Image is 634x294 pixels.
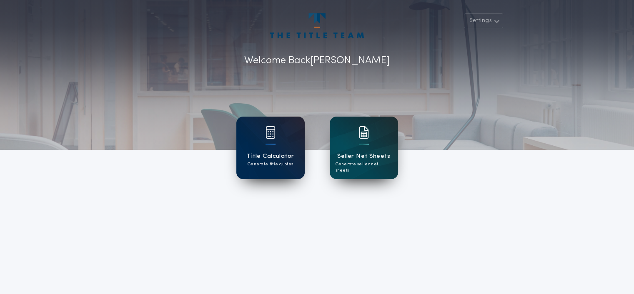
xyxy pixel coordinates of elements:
[336,161,392,174] p: Generate seller net sheets
[266,126,276,139] img: card icon
[236,117,305,179] a: card iconTitle CalculatorGenerate title quotes
[246,152,294,161] h1: Title Calculator
[359,126,369,139] img: card icon
[464,13,503,28] button: Settings
[337,152,390,161] h1: Seller Net Sheets
[248,161,293,167] p: Generate title quotes
[270,13,363,38] img: account-logo
[330,117,398,179] a: card iconSeller Net SheetsGenerate seller net sheets
[244,53,390,68] p: Welcome Back [PERSON_NAME]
